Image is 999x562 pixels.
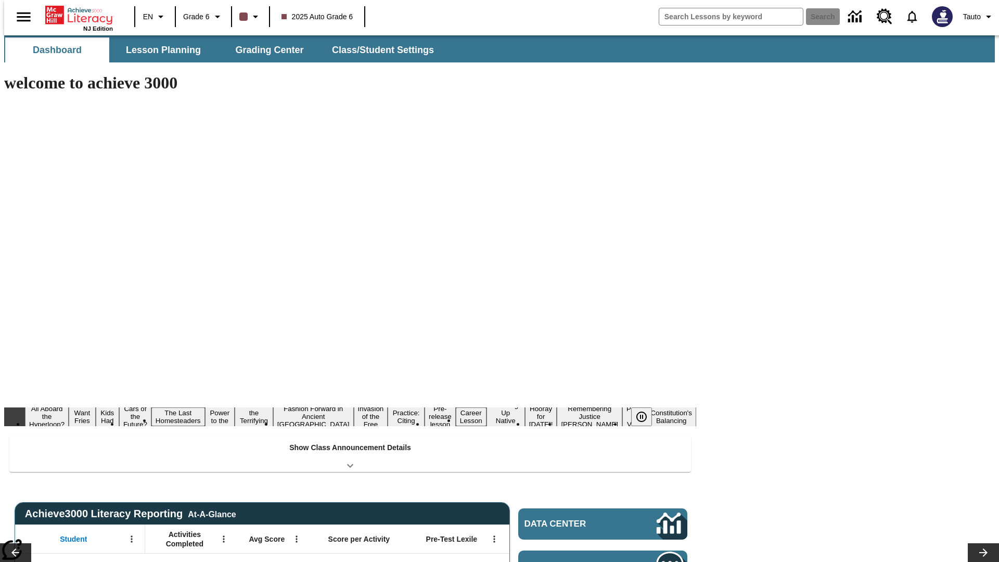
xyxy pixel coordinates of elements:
h1: welcome to achieve 3000 [4,73,696,93]
button: Slide 13 Cooking Up Native Traditions [486,400,525,434]
button: Open Menu [216,531,232,547]
span: EN [143,11,153,22]
input: search field [659,8,803,25]
div: Home [45,4,113,32]
button: Open Menu [486,531,502,547]
span: NJ Edition [83,25,113,32]
a: Home [45,5,113,25]
p: Show Class Announcement Details [289,442,411,453]
div: At-A-Glance [188,508,236,519]
a: Resource Center, Will open in new tab [870,3,899,31]
button: Lesson carousel, Next [968,543,999,562]
button: Slide 2 Do You Want Fries With That? [69,392,95,442]
span: Score per Activity [328,534,390,544]
button: Slide 17 The Constitution's Balancing Act [646,400,696,434]
button: Slide 4 Cars of the Future? [119,403,151,430]
button: Select a new avatar [926,3,959,30]
div: Pause [631,407,662,426]
div: Show Class Announcement Details [9,436,691,472]
button: Slide 14 Hooray for Constitution Day! [525,403,557,430]
button: Grade: Grade 6, Select a grade [179,7,228,26]
button: Slide 3 Dirty Jobs Kids Had To Do [96,392,119,442]
button: Slide 1 All Aboard the Hyperloop? [25,403,69,430]
button: Language: EN, Select a language [138,7,172,26]
button: Slide 11 Pre-release lesson [425,403,456,430]
button: Slide 6 Solar Power to the People [205,400,235,434]
span: Student [60,534,87,544]
button: Open Menu [124,531,139,547]
button: Slide 5 The Last Homesteaders [151,407,205,426]
button: Slide 12 Career Lesson [456,407,486,426]
div: SubNavbar [4,35,995,62]
img: Avatar [932,6,953,27]
button: Slide 9 The Invasion of the Free CD [354,395,388,438]
button: Slide 8 Fashion Forward in Ancient Rome [273,403,354,430]
span: Grade 6 [183,11,210,22]
button: Slide 16 Point of View [622,403,646,430]
span: 2025 Auto Grade 6 [281,11,353,22]
span: Pre-Test Lexile [426,534,478,544]
span: Data Center [524,519,622,529]
button: Pause [631,407,652,426]
span: Avg Score [249,534,285,544]
span: Achieve3000 Literacy Reporting [25,508,236,520]
a: Notifications [899,3,926,30]
button: Slide 7 Attack of the Terrifying Tomatoes [235,400,273,434]
button: Grading Center [217,37,322,62]
button: Open side menu [8,2,39,32]
button: Class/Student Settings [324,37,442,62]
span: Activities Completed [150,530,219,548]
button: Slide 10 Mixed Practice: Citing Evidence [388,400,425,434]
button: Dashboard [5,37,109,62]
button: Class color is dark brown. Change class color [235,7,266,26]
a: Data Center [842,3,870,31]
a: Data Center [518,508,687,540]
button: Lesson Planning [111,37,215,62]
button: Slide 15 Remembering Justice O'Connor [557,403,622,430]
button: Profile/Settings [959,7,999,26]
span: Tauto [963,11,981,22]
button: Open Menu [289,531,304,547]
div: SubNavbar [4,37,443,62]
